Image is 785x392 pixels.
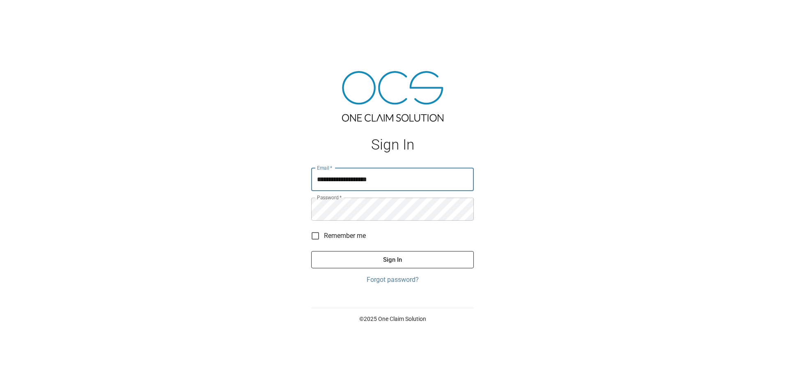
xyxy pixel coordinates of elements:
span: Remember me [324,231,366,241]
a: Forgot password? [311,275,474,285]
label: Email [317,164,333,171]
h1: Sign In [311,136,474,153]
p: © 2025 One Claim Solution [311,315,474,323]
img: ocs-logo-white-transparent.png [10,5,43,21]
label: Password [317,194,342,201]
button: Sign In [311,251,474,268]
img: ocs-logo-tra.png [342,71,443,122]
